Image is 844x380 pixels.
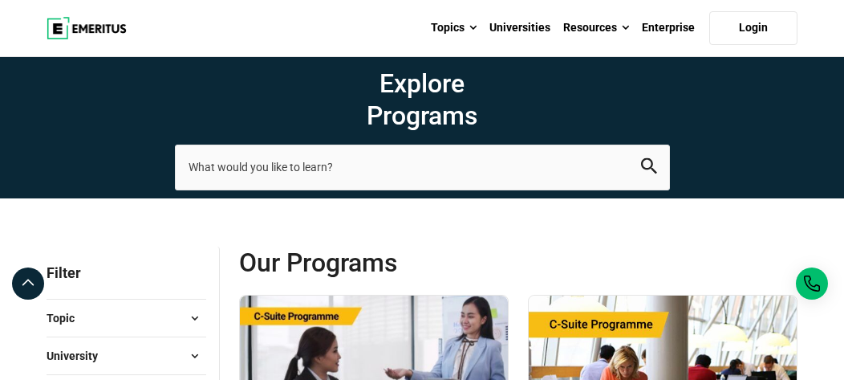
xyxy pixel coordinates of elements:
[175,100,670,132] span: Programs
[47,247,206,299] p: Filter
[641,158,657,177] button: search
[641,162,657,178] a: search
[709,11,797,45] a: Login
[175,145,670,190] input: search-page
[175,67,670,132] h1: Explore
[239,247,518,279] span: Our Programs
[47,347,111,365] span: University
[47,344,206,368] button: University
[47,306,206,330] button: Topic
[47,309,87,327] span: Topic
